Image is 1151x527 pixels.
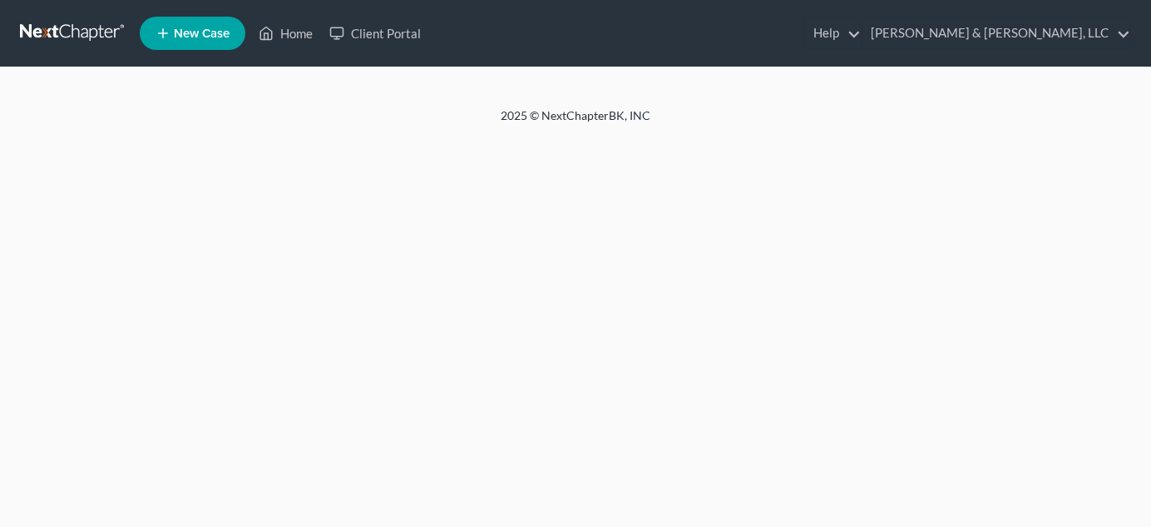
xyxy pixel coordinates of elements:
new-legal-case-button: New Case [140,17,245,50]
a: [PERSON_NAME] & [PERSON_NAME], LLC [862,18,1130,48]
div: 2025 © NextChapterBK, INC [101,107,1050,137]
a: Client Portal [321,18,429,48]
a: Help [805,18,861,48]
a: Home [250,18,321,48]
